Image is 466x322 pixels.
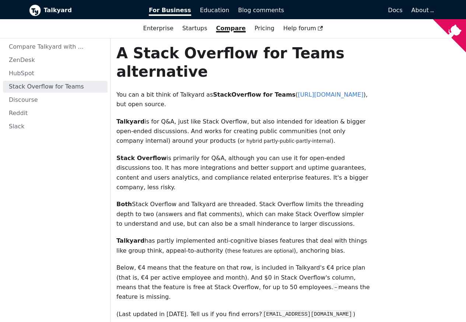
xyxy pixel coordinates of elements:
[227,248,294,254] small: these features are optional
[116,44,371,81] h1: A Stack Overflow for Teams alternative
[262,310,353,318] code: [EMAIL_ADDRESS][DOMAIN_NAME]
[29,4,41,16] img: Talkyard logo
[279,22,327,35] a: Help forum
[116,153,371,193] p: is primarily for Q&A, although you can use it for open-ended discussions too. It has more integra...
[196,4,234,17] a: Education
[3,81,108,93] a: Stack Overflow for Teams
[3,41,108,53] a: Compare Talkyard with ...
[116,200,371,229] p: Stack Overflow and Talkyard are threaded. Stack Overflow limits the threading depth to two (answe...
[116,90,371,110] p: You can a bit think of Talkyard as ( ), but open source.
[29,4,139,16] a: Talkyard logoTalkyard
[149,7,191,16] span: For Business
[139,22,178,35] a: Enterprise
[250,22,279,35] a: Pricing
[3,121,108,132] a: Slack
[3,54,108,66] a: ZenDesk
[240,138,331,144] small: or hybrid partly-public-partly-internal
[3,107,108,119] a: Reddit
[234,4,288,17] a: Blog comments
[200,7,230,14] span: Education
[216,25,246,32] a: Compare
[388,7,402,14] span: Docs
[213,91,295,98] strong: StackOverflow for Teams
[238,7,284,14] span: Blog comments
[116,117,371,146] p: is for Q&A, just like Stack Overflow, but also intended for ideation & bigger open-ended discussi...
[44,6,139,15] b: Talkyard
[116,201,132,208] strong: Both
[144,4,196,17] a: For Business
[116,118,144,125] strong: Talkyard
[116,155,167,162] strong: Stack Overflow
[298,91,364,98] a: [URL][DOMAIN_NAME]
[333,283,339,291] code: –
[116,309,371,319] p: (Last updated in [DATE]. Tell us if you find errors? )
[283,25,323,32] span: Help forum
[3,67,108,79] a: HubSpot
[411,7,433,14] a: About
[116,237,144,244] strong: Talkyard
[116,263,371,302] p: Below, €4 means that the feature on that row, is included in Talkyard's €4 price plan (that is, €...
[3,94,108,106] a: Discourse
[116,236,371,256] p: has partly implemented anti-cognitive biases features that deal with things like group think, app...
[178,22,212,35] a: Startups
[288,4,407,17] a: Docs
